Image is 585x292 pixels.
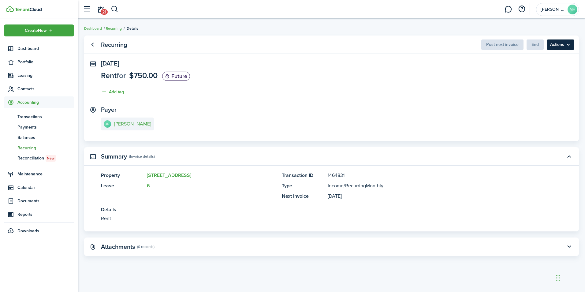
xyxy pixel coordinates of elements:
span: Reports [17,211,74,218]
span: Contacts [17,86,74,92]
panel-main-subtitle: (0 records) [137,244,155,249]
span: 21 [101,9,108,15]
e-details-info-title: [PERSON_NAME] [114,121,151,127]
a: [STREET_ADDRESS] [147,172,191,179]
panel-main-description: / [328,182,544,189]
span: Reconciliation [17,155,74,162]
span: Maintenance [17,171,74,177]
a: Recurring [106,26,122,31]
div: Drag [556,269,560,287]
img: TenantCloud [6,6,14,12]
span: $750.00 [129,70,158,81]
panel-main-title: Lease [101,182,144,189]
a: 6 [147,182,150,189]
span: Dashboard [17,45,74,52]
a: Payments [4,122,74,132]
span: for [117,70,126,81]
a: Reports [4,208,74,220]
a: Go back [87,39,98,50]
a: Balances [4,132,74,143]
button: Open menu [4,24,74,36]
span: Portfolio [17,59,74,65]
a: Recurring [4,143,74,153]
span: Payments [17,124,74,130]
span: Recurring [17,145,74,151]
button: Open resource center [516,4,527,14]
span: Calendar [17,184,74,191]
span: Create New [25,28,47,33]
status: Future [162,72,190,81]
img: TenantCloud [15,8,42,11]
panel-main-title: Details [101,206,544,213]
panel-main-body: Toggle accordion [84,172,579,231]
button: Add tag [101,88,124,95]
panel-main-description: Rent [101,215,544,222]
a: ReconciliationNew [4,153,74,163]
a: Dashboard [4,43,74,54]
a: Transactions [4,111,74,122]
span: Recurring Monthly [345,182,383,189]
panel-main-description: [DATE] [328,193,544,200]
panel-main-title: Property [101,172,144,179]
button: Search [111,4,118,14]
panel-main-title: Summary [101,153,127,160]
span: Rent [101,70,117,81]
button: Toggle accordion [564,151,574,162]
panel-main-title: Type [282,182,325,189]
button: Open menu [547,39,574,50]
span: Leasing [17,72,74,79]
span: Details [127,26,138,31]
a: Messaging [502,2,514,17]
a: JC[PERSON_NAME] [101,118,154,130]
avatar-text: JC [104,120,111,128]
panel-main-title: Payer [101,106,117,113]
span: Transactions [17,114,74,120]
iframe: Chat Widget [554,263,585,292]
panel-main-description: 1464831 [328,172,544,179]
span: Miller Homestead LLC [541,7,565,12]
span: Downloads [17,228,39,234]
panel-main-title: Recurring [101,41,127,48]
span: Accounting [17,99,74,106]
span: Documents [17,198,74,204]
button: Toggle accordion [564,241,574,252]
span: Balances [17,134,74,141]
span: Income [328,182,344,189]
panel-main-title: Next invoice [282,193,325,200]
menu-btn: Actions [547,39,574,50]
span: New [47,155,54,161]
panel-main-title: Transaction ID [282,172,325,179]
span: [DATE] [101,59,119,68]
a: Dashboard [84,26,102,31]
button: Open sidebar [81,3,92,15]
panel-main-title: Attachments [101,243,135,250]
a: Notifications [95,2,106,17]
avatar-text: MH [568,5,577,14]
panel-main-subtitle: (Invoice details) [129,154,155,159]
